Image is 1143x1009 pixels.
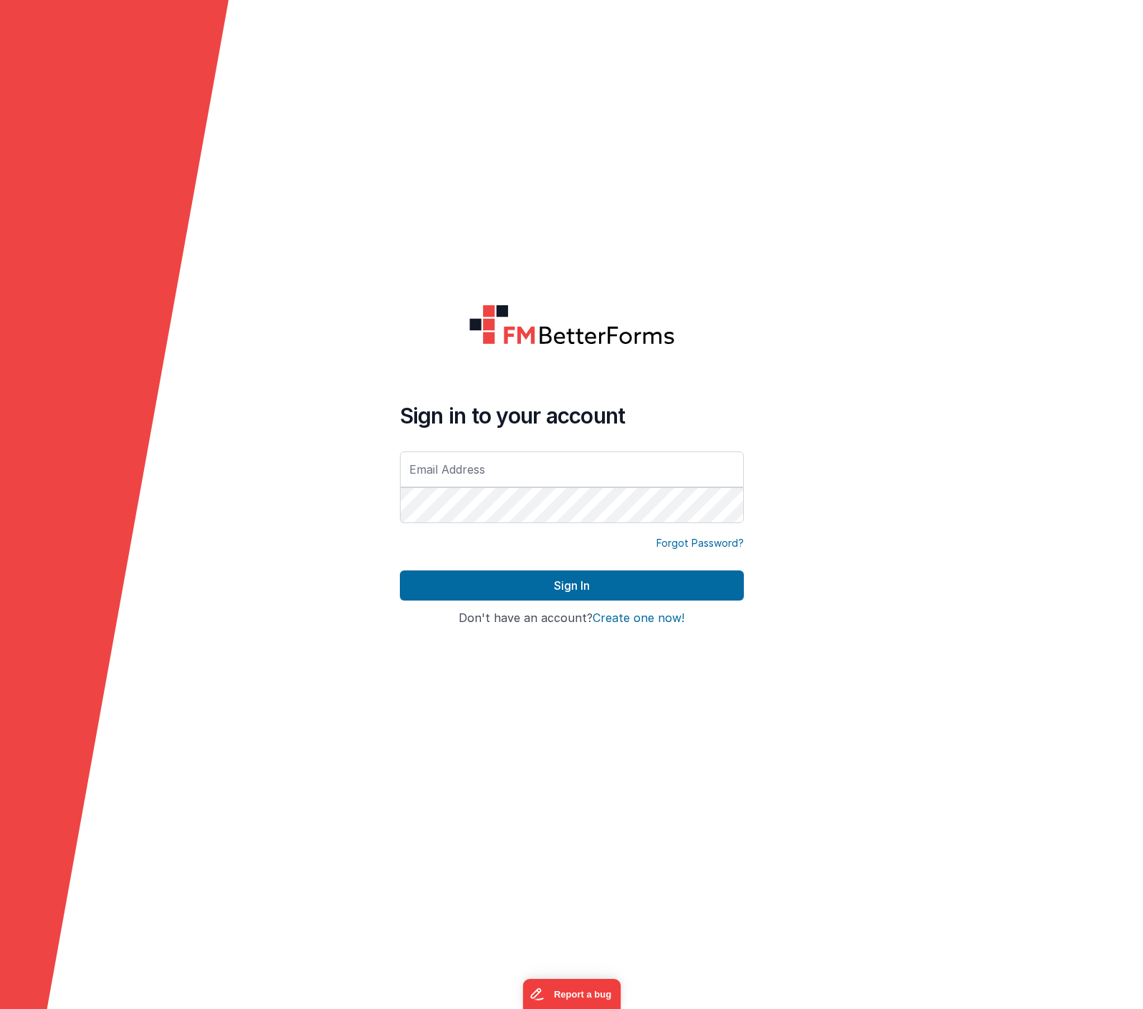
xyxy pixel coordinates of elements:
button: Sign In [400,570,744,601]
input: Email Address [400,451,744,487]
a: Forgot Password? [656,536,744,550]
button: Create one now! [593,612,684,625]
iframe: Marker.io feedback button [522,979,621,1009]
h4: Sign in to your account [400,403,744,429]
h4: Don't have an account? [400,612,744,625]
